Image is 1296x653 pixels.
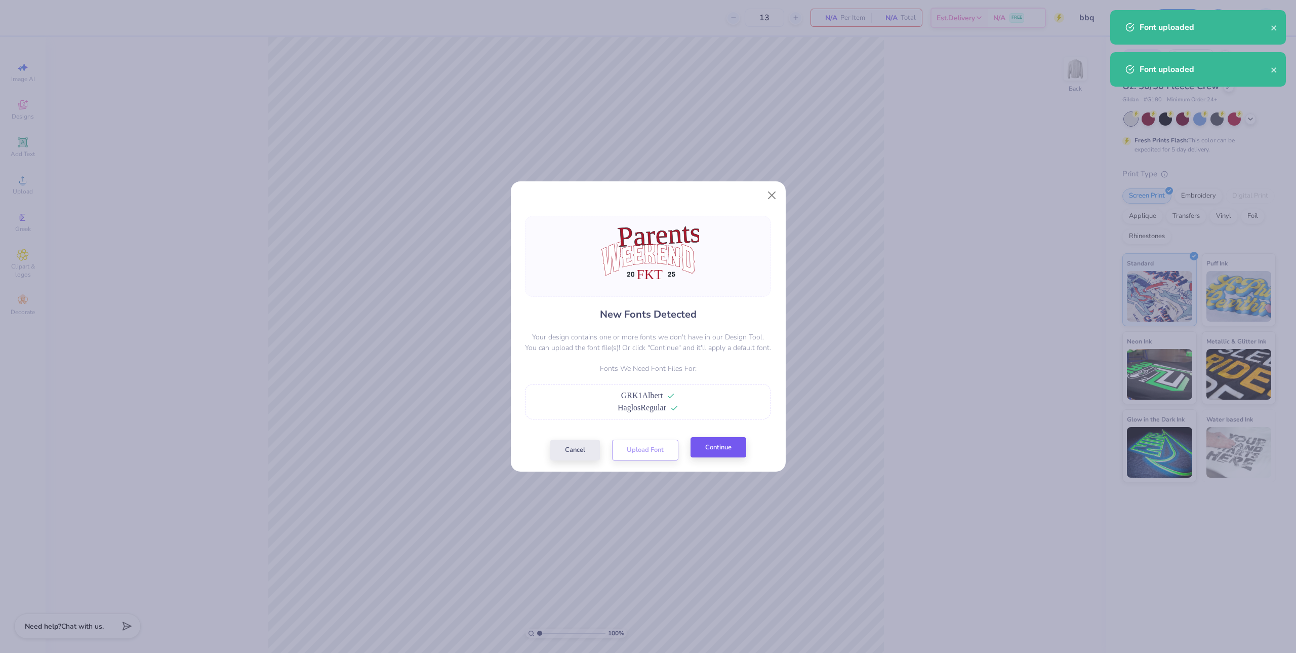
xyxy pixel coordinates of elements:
h4: New Fonts Detected [600,307,697,322]
button: close [1271,21,1278,33]
span: GRK1Albert [621,391,663,400]
p: Fonts We Need Font Files For: [525,363,771,374]
button: Close [762,186,781,205]
p: Your design contains one or more fonts we don't have in our Design Tool. You can upload the font ... [525,332,771,353]
button: close [1271,63,1278,75]
button: Continue [691,437,746,458]
div: Font uploaded [1140,21,1271,33]
span: HaglosRegular [618,403,666,412]
button: Cancel [550,440,600,460]
div: Font uploaded [1140,63,1271,75]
